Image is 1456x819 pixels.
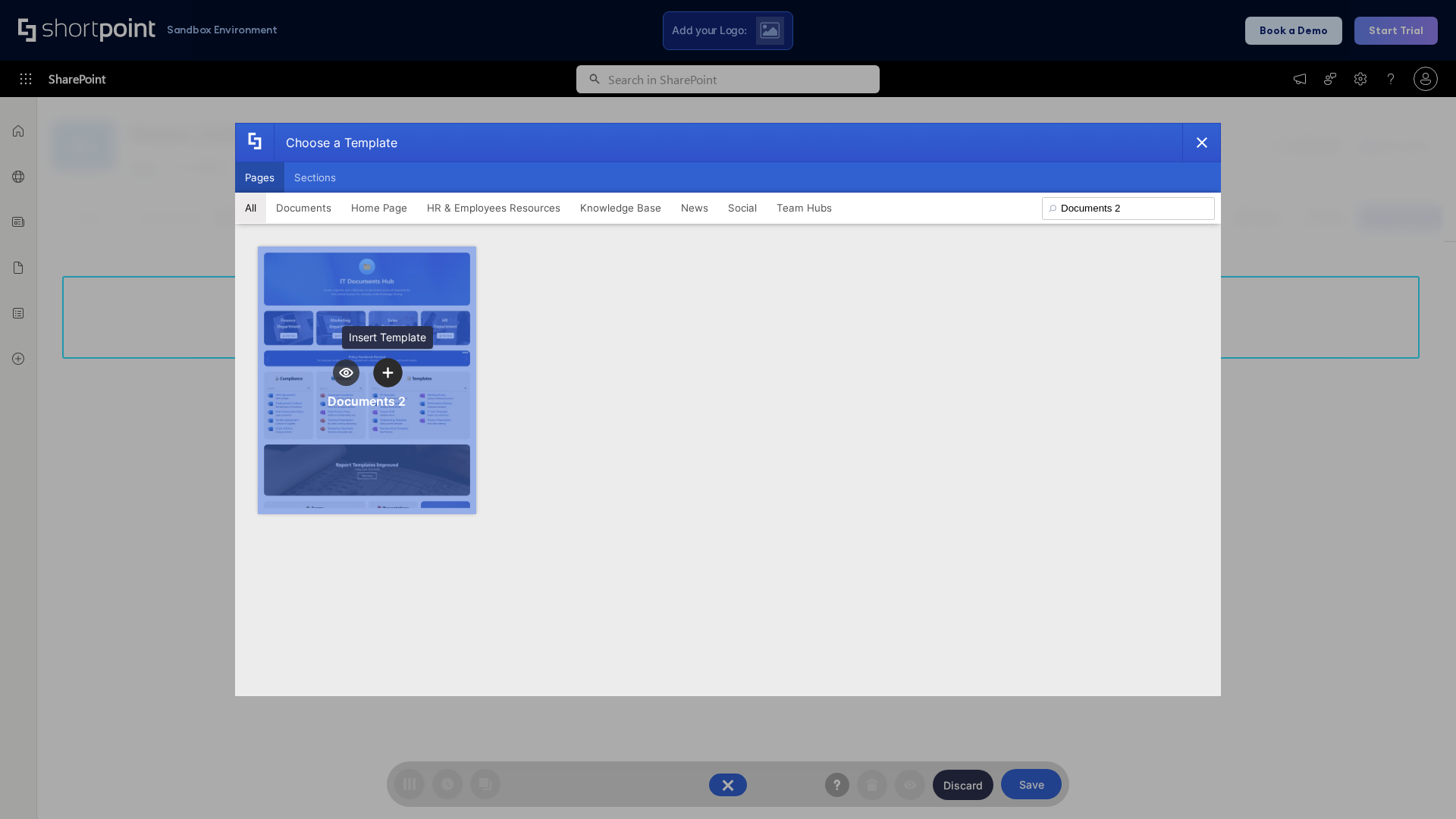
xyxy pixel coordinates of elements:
[570,193,671,223] button: Knowledge Base
[718,193,767,223] button: Social
[328,394,406,409] div: Documents 2
[1042,197,1215,220] input: Search
[235,193,266,223] button: All
[235,123,1221,696] div: template selector
[266,193,341,223] button: Documents
[767,193,842,223] button: Team Hubs
[417,193,570,223] button: HR & Employees Resources
[274,124,397,162] div: Choose a Template
[671,193,718,223] button: News
[284,162,346,193] button: Sections
[235,162,284,193] button: Pages
[1380,746,1456,819] iframe: Chat Widget
[341,193,417,223] button: Home Page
